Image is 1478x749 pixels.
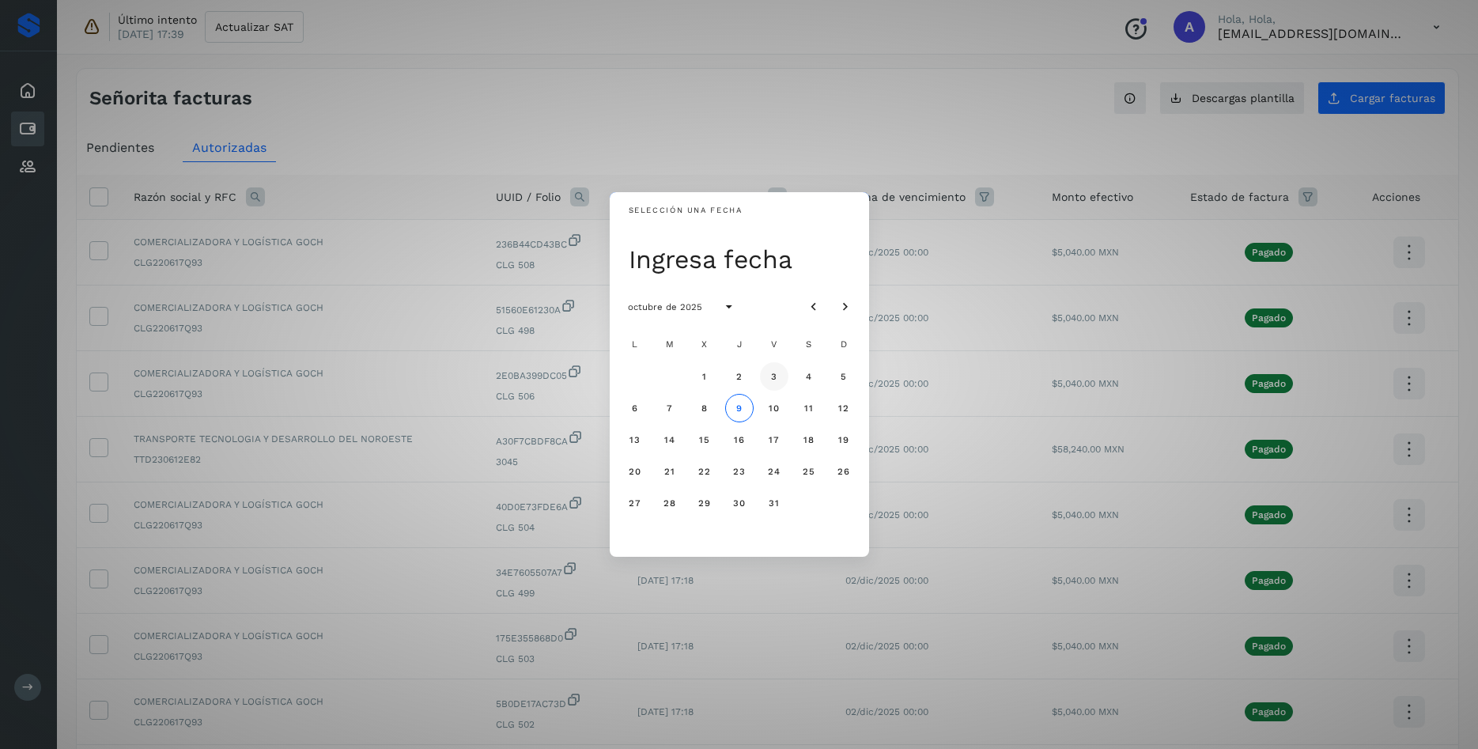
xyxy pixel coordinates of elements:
[656,394,684,422] button: martes, 7 de octubre de 2025
[733,434,745,445] span: 16
[760,457,788,486] button: viernes, 24 de octubre de 2025
[837,403,849,414] span: 12
[830,362,858,391] button: domingo, 5 de octubre de 2025
[628,466,641,477] span: 20
[768,434,780,445] span: 17
[760,394,788,422] button: viernes, 10 de octubre de 2025
[656,426,684,454] button: Martes, 14 de octubre de 2025
[621,394,649,422] button: lunes, 6 de octubre de 2025
[690,489,719,517] button: miércoles, 29 de octubre de 2025
[795,426,823,454] button: sábado, 18 de octubre de 2025
[621,489,649,517] button: lunes, 27 de octubre de 2025
[621,426,649,454] button: lunes, 13 de octubre de 2025
[795,457,823,486] button: sábado, 25 de octubre de 2025
[663,434,675,445] span: 14
[619,329,651,361] div: L
[725,362,754,391] button: jueves, 2 de octubre de 2025
[725,489,754,517] button: jueves, 30 de octubre de 2025
[840,371,847,382] span: 5
[799,293,828,321] button: Mes anterior
[690,394,719,422] button: miércoles, 8 de octubre de 2025
[689,329,720,361] div: X
[802,466,815,477] span: 25
[656,457,684,486] button: Martes, 21 de octubre de 2025
[828,329,860,361] div: D
[793,329,825,361] div: S
[631,403,638,414] span: 6
[803,434,815,445] span: 18
[735,371,743,382] span: 2
[830,457,858,486] button: domingo, 26 de octubre de 2025
[724,329,755,361] div: J
[758,329,790,361] div: V
[627,301,702,312] span: octubre de 2025
[735,403,743,414] span: 9
[760,362,788,391] button: viernes, 3 de octubre de 2025
[725,426,754,454] button: jueves, 16 de octubre de 2025
[697,497,711,509] span: 29
[760,489,788,517] button: viernes, 31 de octubre de 2025
[697,466,711,477] span: 22
[795,362,823,391] button: sábado, 4 de octubre de 2025
[725,457,754,486] button: jueves, 23 de octubre de 2025
[805,371,812,382] span: 4
[725,394,754,422] button: Hoy, jueves, 9 de octubre de 2025
[628,497,641,509] span: 27
[830,394,858,422] button: domingo, 12 de octubre de 2025
[701,403,708,414] span: 8
[803,403,814,414] span: 11
[663,497,676,509] span: 28
[614,293,715,321] button: octubre de 2025
[837,434,849,445] span: 19
[698,434,710,445] span: 15
[732,497,746,509] span: 30
[666,403,673,414] span: 7
[768,403,780,414] span: 10
[795,394,823,422] button: sábado, 11 de octubre de 2025
[831,293,860,321] button: Mes siguiente
[690,426,719,454] button: Miércoles, 15 de octubre de 2025
[715,293,743,321] button: Esclérigo de año
[663,466,675,477] span: 21
[732,466,746,477] span: 23
[768,497,780,509] span: 31
[621,457,649,486] button: lunes, 20 de octubre de 2025
[690,362,719,391] button: miércoles, 1 de octubre de 2025
[690,457,719,486] button: miércoles, 22 de octubre de 2025
[760,426,788,454] button: viernes, 17 de octubre de 2025
[837,466,850,477] span: 26
[770,371,777,382] span: 3
[656,489,684,517] button: Martes, 28 de octubre de 2025
[767,466,781,477] span: 24
[830,426,858,454] button: domingo, 19 de octubre de 2025
[629,434,641,445] span: 13
[701,371,707,382] span: 1
[654,329,686,361] div: M
[629,244,860,275] div: Ingresa fecha
[629,205,743,217] div: Selección una fecha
